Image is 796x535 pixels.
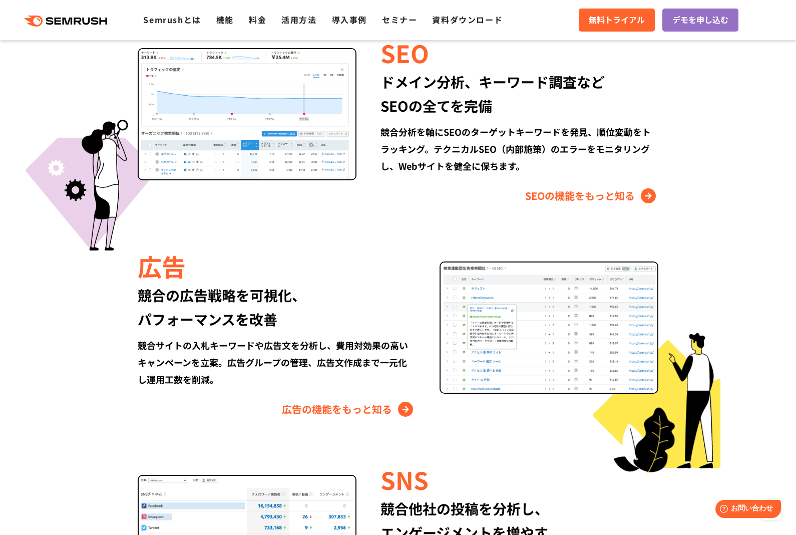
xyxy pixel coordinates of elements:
a: Semrushとは [143,14,201,26]
a: 機能 [216,14,234,26]
div: 広告 [138,249,416,283]
div: 競合の広告戦略を可視化、 パフォーマンスを改善 [138,283,416,331]
span: デモを申し込む [672,14,728,27]
a: 資料ダウンロード [432,14,503,26]
a: 無料トライアル [579,9,655,32]
div: 競合分析を軸にSEOのターゲットキーワードを発見、順位変動をトラッキング。テクニカルSEO（内部施策）のエラーをモニタリングし、Webサイトを健全に保ちます。 [380,123,658,174]
div: SNS [380,462,658,496]
a: 導入事例 [332,14,367,26]
div: SEO [380,36,658,70]
iframe: Help widget launcher [707,496,785,524]
div: 競合サイトの入札キーワードや広告文を分析し、費用対効果の高いキャンペーンを立案。広告グループの管理、広告文作成まで一元化し運用工数を削減。 [138,337,416,388]
a: セミナー [382,14,417,26]
a: SEOの機能をもっと知る [525,188,658,204]
a: 活用方法 [281,14,316,26]
span: 無料トライアル [589,14,645,27]
a: 広告の機能をもっと知る [282,401,416,417]
a: 料金 [249,14,266,26]
div: ドメイン分析、キーワード調査など SEOの全てを完備 [380,70,658,118]
a: デモを申し込む [662,9,738,32]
